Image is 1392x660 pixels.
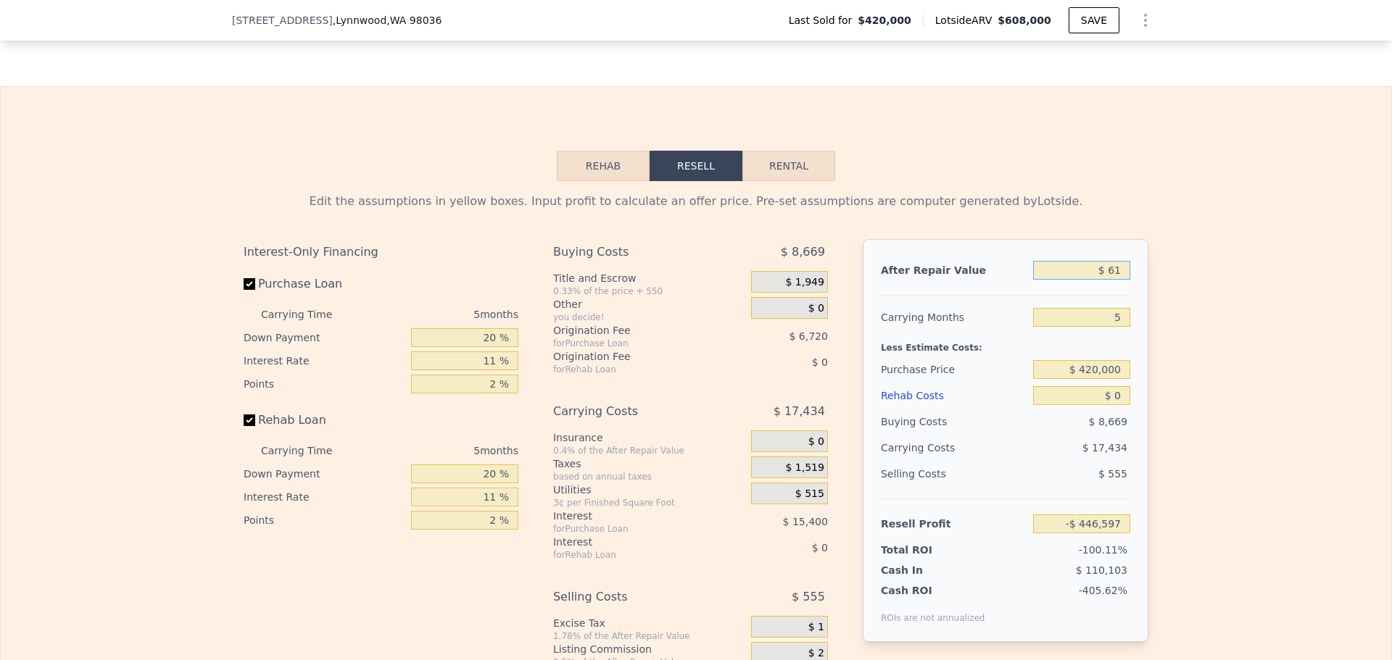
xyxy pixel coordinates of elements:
[808,621,824,634] span: $ 1
[244,193,1148,210] div: Edit the assumptions in yellow boxes. Input profit to calculate an offer price. Pre-set assumptio...
[998,14,1051,26] span: $608,000
[785,276,824,289] span: $ 1,949
[774,398,825,425] span: $ 17,434
[881,257,1027,283] div: After Repair Value
[553,471,745,483] div: based on annual taxes
[553,456,745,471] div: Taxes
[361,303,518,326] div: 5 months
[1098,468,1127,480] span: $ 555
[553,642,745,656] div: Listing Commission
[881,598,985,624] div: ROIs are not annualized
[553,535,715,549] div: Interest
[553,509,715,523] div: Interest
[881,461,1027,487] div: Selling Costs
[261,303,355,326] div: Carrying Time
[386,14,442,26] span: , WA 98036
[1076,564,1127,576] span: $ 110,103
[1069,7,1119,33] button: SAVE
[232,13,333,28] span: [STREET_ADDRESS]
[244,509,405,532] div: Points
[553,398,715,425] div: Carrying Costs
[781,239,825,265] span: $ 8,669
[808,647,824,660] span: $ 2
[812,356,828,368] span: $ 0
[244,239,518,265] div: Interest-Only Financing
[553,338,715,349] div: for Purchase Loan
[1131,6,1160,35] button: Show Options
[881,356,1027,383] div: Purchase Price
[553,323,715,338] div: Origination Fee
[553,497,745,509] div: 3¢ per Finished Square Foot
[881,383,1027,409] div: Rehab Costs
[553,239,715,265] div: Buying Costs
[553,445,745,456] div: 0.4% of the After Repair Value
[553,483,745,497] div: Utilities
[244,485,405,509] div: Interest Rate
[881,543,971,557] div: Total ROI
[553,349,715,364] div: Origination Fee
[808,435,824,448] span: $ 0
[881,330,1130,356] div: Less Estimate Costs:
[361,439,518,462] div: 5 months
[244,407,405,433] label: Rehab Loan
[553,584,715,610] div: Selling Costs
[783,516,828,527] span: $ 15,400
[261,439,355,462] div: Carrying Time
[553,430,745,445] div: Insurance
[792,584,825,610] span: $ 555
[1079,544,1127,556] span: -100.11%
[244,462,405,485] div: Down Payment
[881,563,971,577] div: Cash In
[881,409,1027,435] div: Buying Costs
[1089,416,1127,427] span: $ 8,669
[881,304,1027,330] div: Carrying Months
[553,285,745,297] div: 0.33% of the price + 550
[244,414,255,426] input: Rehab Loan
[858,13,911,28] span: $420,000
[785,461,824,475] span: $ 1,519
[553,364,715,375] div: for Rehab Loan
[553,549,715,561] div: for Rehab Loan
[812,542,828,554] span: $ 0
[935,13,998,28] span: Lotside ARV
[244,278,255,290] input: Purchase Loan
[244,372,405,396] div: Points
[742,151,835,181] button: Rental
[881,511,1027,537] div: Resell Profit
[553,297,745,312] div: Other
[1082,442,1127,454] span: $ 17,434
[553,616,745,630] div: Excise Tax
[244,271,405,297] label: Purchase Loan
[553,271,745,285] div: Title and Escrow
[244,349,405,372] div: Interest Rate
[881,435,971,461] div: Carrying Costs
[881,583,985,598] div: Cash ROI
[244,326,405,349] div: Down Payment
[789,13,858,28] span: Last Sold for
[808,302,824,315] span: $ 0
[795,488,824,501] span: $ 515
[789,330,827,342] span: $ 6,720
[557,151,650,181] button: Rehab
[333,13,442,28] span: , Lynnwood
[553,312,745,323] div: you decide!
[553,630,745,642] div: 1.78% of the After Repair Value
[1079,585,1127,596] span: -405.62%
[553,523,715,535] div: for Purchase Loan
[650,151,742,181] button: Resell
